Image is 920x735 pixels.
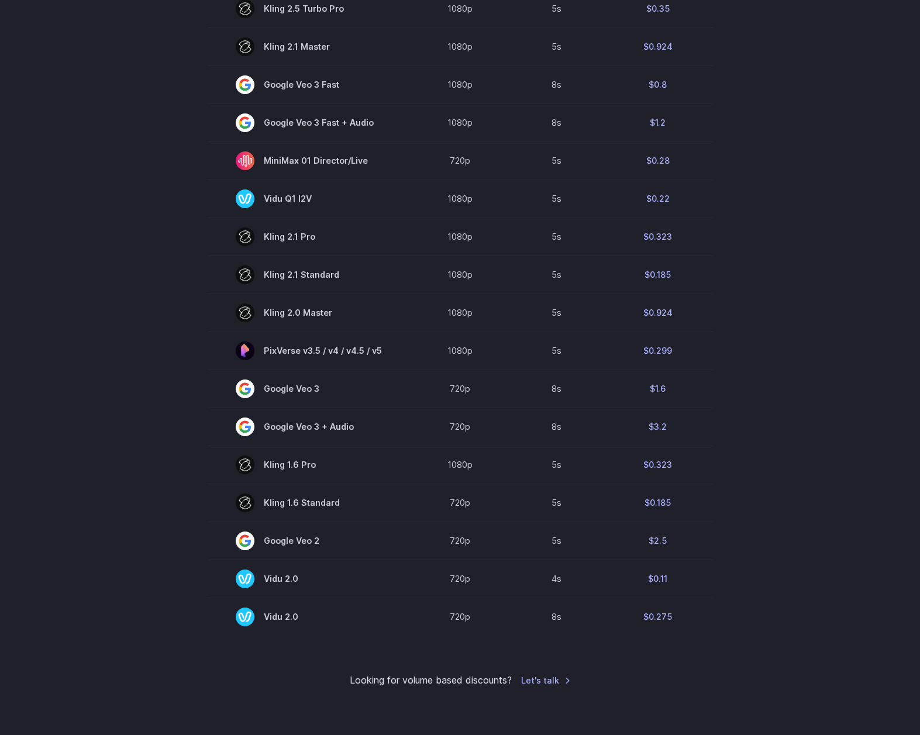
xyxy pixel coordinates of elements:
td: 8s [511,408,603,446]
span: Vidu 2.0 [236,608,382,626]
td: $0.11 [603,560,713,598]
td: $0.275 [603,598,713,636]
td: $0.28 [603,142,713,180]
td: $0.924 [603,27,713,65]
td: 5s [511,446,603,484]
td: 8s [511,65,603,103]
td: 1080p [410,446,511,484]
span: Vidu Q1 I2V [236,189,382,208]
td: 5s [511,332,603,370]
td: 5s [511,27,603,65]
td: 1080p [410,332,511,370]
td: 5s [511,294,603,332]
td: 5s [511,218,603,256]
td: 8s [511,370,603,408]
td: 720p [410,142,511,180]
td: $0.323 [603,446,713,484]
a: Let's talk [521,674,571,687]
td: 720p [410,370,511,408]
td: 720p [410,560,511,598]
span: Kling 2.1 Standard [236,265,382,284]
td: 1080p [410,256,511,294]
span: Kling 2.0 Master [236,303,382,322]
td: $0.185 [603,256,713,294]
td: 5s [511,484,603,522]
span: Vidu 2.0 [236,570,382,588]
td: $1.2 [603,103,713,142]
span: Kling 1.6 Pro [236,456,382,474]
td: $0.22 [603,180,713,218]
span: MiniMax 01 Director/Live [236,151,382,170]
td: $0.924 [603,294,713,332]
span: Google Veo 2 [236,532,382,550]
small: Looking for volume based discounts? [350,673,512,688]
td: 8s [511,103,603,142]
td: 1080p [410,103,511,142]
td: $0.299 [603,332,713,370]
td: 1080p [410,218,511,256]
td: 4s [511,560,603,598]
td: $0.185 [603,484,713,522]
td: 5s [511,180,603,218]
td: $2.5 [603,522,713,560]
td: 720p [410,484,511,522]
span: Kling 2.1 Master [236,37,382,56]
td: 5s [511,142,603,180]
td: 720p [410,598,511,636]
td: $0.323 [603,218,713,256]
td: 720p [410,408,511,446]
td: 5s [511,256,603,294]
span: PixVerse v3.5 / v4 / v4.5 / v5 [236,341,382,360]
span: Google Veo 3 Fast [236,75,382,94]
span: Google Veo 3 Fast + Audio [236,113,382,132]
span: Kling 1.6 Standard [236,494,382,512]
td: $3.2 [603,408,713,446]
td: 720p [410,522,511,560]
span: Kling 2.1 Pro [236,227,382,246]
td: 1080p [410,27,511,65]
span: Google Veo 3 + Audio [236,417,382,436]
span: Google Veo 3 [236,379,382,398]
td: 5s [511,522,603,560]
td: 8s [511,598,603,636]
td: 1080p [410,294,511,332]
td: $0.8 [603,65,713,103]
td: $1.6 [603,370,713,408]
td: 1080p [410,180,511,218]
td: 1080p [410,65,511,103]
